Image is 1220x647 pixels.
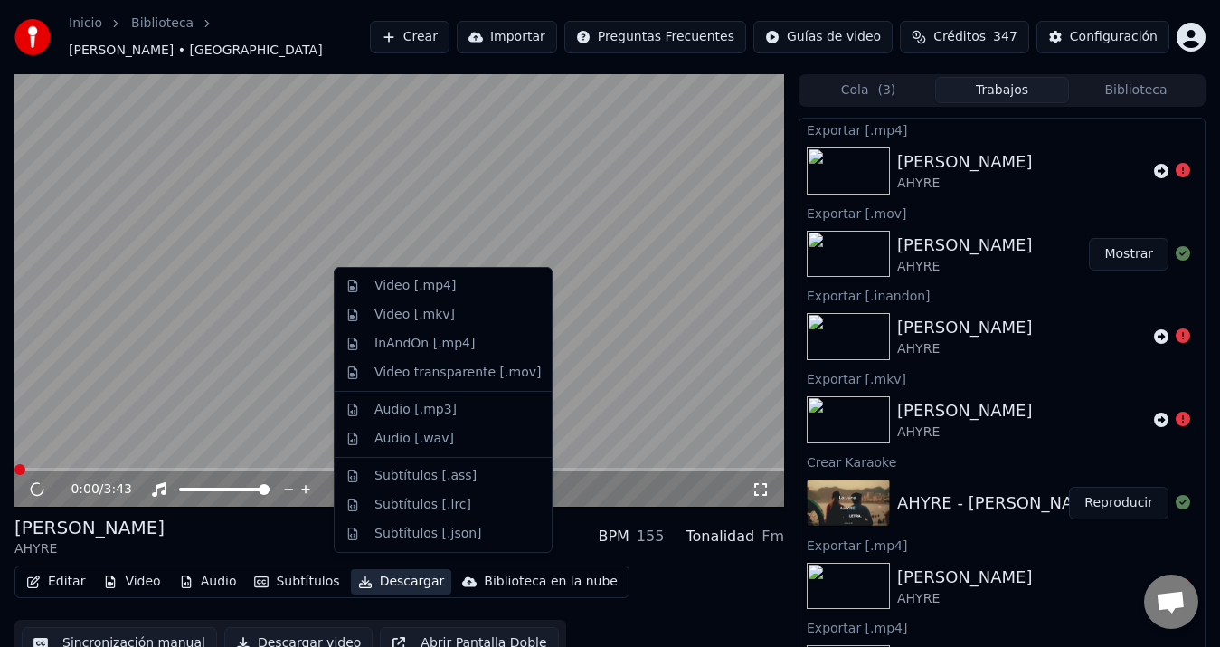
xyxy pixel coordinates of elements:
div: / [71,480,114,499]
div: AHYRE [897,258,1033,276]
button: Cola [801,77,935,103]
div: [PERSON_NAME] [897,149,1033,175]
button: Biblioteca [1069,77,1203,103]
div: InAndOn [.mp4] [374,335,476,353]
button: Video [96,569,167,595]
button: Editar [19,569,92,595]
img: youka [14,19,51,55]
button: Audio [172,569,244,595]
span: 347 [993,28,1017,46]
div: Video transparente [.mov] [374,364,541,382]
button: Guías de video [753,21,893,53]
div: Subtítulos [.json] [374,525,482,543]
a: Chat abierto [1144,575,1198,629]
div: AHYRE [897,340,1033,358]
button: Trabajos [935,77,1069,103]
span: 0:00 [71,480,99,499]
div: AHYRE - [PERSON_NAME]/ LETRA [897,490,1165,516]
div: Tonalidad [686,526,754,547]
div: [PERSON_NAME] [897,233,1033,258]
button: Mostrar [1089,238,1168,271]
div: Exportar [.inandon] [799,284,1205,306]
div: Exportar [.mov] [799,202,1205,224]
span: 3:43 [104,480,132,499]
div: AHYRE [14,540,165,558]
button: Configuración [1036,21,1169,53]
span: ( 3 ) [877,81,895,100]
button: Crear [370,21,449,53]
div: Crear Karaoke [799,451,1205,472]
div: 155 [637,526,665,547]
div: Exportar [.mp4] [799,534,1205,556]
div: Video [.mkv] [374,306,455,324]
a: Inicio [69,14,102,33]
nav: breadcrumb [69,14,370,60]
div: Fm [761,526,784,547]
button: Importar [457,21,557,53]
div: [PERSON_NAME] [897,565,1033,590]
button: Subtítulos [247,569,346,595]
div: Audio [.wav] [374,430,454,448]
button: Reproducir [1069,487,1168,519]
div: AHYRE [897,590,1033,608]
span: Créditos [933,28,986,46]
div: Exportar [.mp4] [799,616,1205,638]
div: AHYRE [897,423,1033,442]
a: Biblioteca [131,14,194,33]
span: [PERSON_NAME] • [GEOGRAPHIC_DATA] [69,42,323,60]
div: [PERSON_NAME] [897,398,1033,423]
div: Exportar [.mkv] [799,367,1205,389]
div: Subtítulos [.lrc] [374,496,471,514]
div: BPM [598,526,629,547]
div: Exportar [.mp4] [799,119,1205,140]
button: Créditos347 [900,21,1029,53]
div: AHYRE [897,175,1033,193]
div: Audio [.mp3] [374,401,457,419]
div: [PERSON_NAME] [14,515,165,540]
div: Biblioteca en la nube [484,573,618,591]
div: Video [.mp4] [374,277,456,295]
div: [PERSON_NAME] [897,315,1033,340]
div: Subtítulos [.ass] [374,467,477,485]
button: Descargar [351,569,452,595]
button: Preguntas Frecuentes [564,21,746,53]
div: Configuración [1070,28,1158,46]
